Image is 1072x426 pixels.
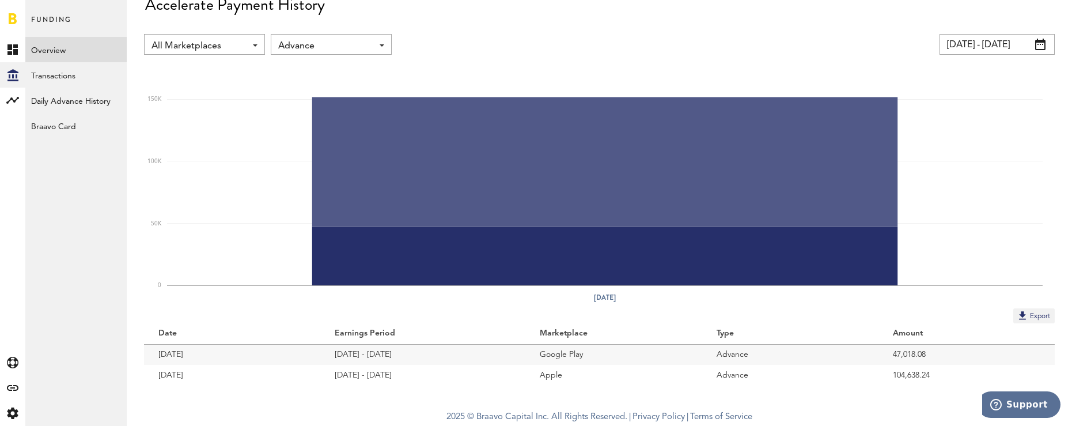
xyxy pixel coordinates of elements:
ng-transclude: Amount [893,329,924,337]
td: 47,018.08 [878,344,1055,365]
td: [DATE] [144,344,320,365]
a: Daily Advance History [25,88,127,113]
a: Braavo Card [25,113,127,138]
td: Advance [702,365,878,386]
button: Export [1013,308,1055,323]
td: Advance [702,344,878,365]
td: Apple [525,365,702,386]
text: 0 [158,282,161,288]
span: Funding [31,13,71,37]
text: 100K [147,159,162,164]
iframe: Opens a widget where you can find more information [982,391,1060,420]
ng-transclude: Marketplace [540,329,589,337]
text: 150K [147,96,162,102]
a: Privacy Policy [632,413,685,421]
td: Google Play [525,344,702,365]
td: 104,638.24 [878,365,1055,386]
span: All Marketplaces [151,36,246,56]
ng-transclude: Type [717,329,735,337]
ng-transclude: Earnings Period [335,329,396,337]
td: [DATE] - [DATE] [320,344,525,365]
a: Terms of Service [690,413,752,421]
text: [DATE] [594,292,616,303]
text: 50K [151,221,162,227]
a: Overview [25,37,127,62]
td: [DATE] - [DATE] [320,365,525,386]
a: Transactions [25,62,127,88]
span: 2025 © Braavo Capital Inc. All Rights Reserved. [446,409,627,426]
img: Export [1017,310,1028,321]
span: Advance [278,36,373,56]
ng-transclude: Date [158,329,178,337]
td: [DATE] [144,365,320,386]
